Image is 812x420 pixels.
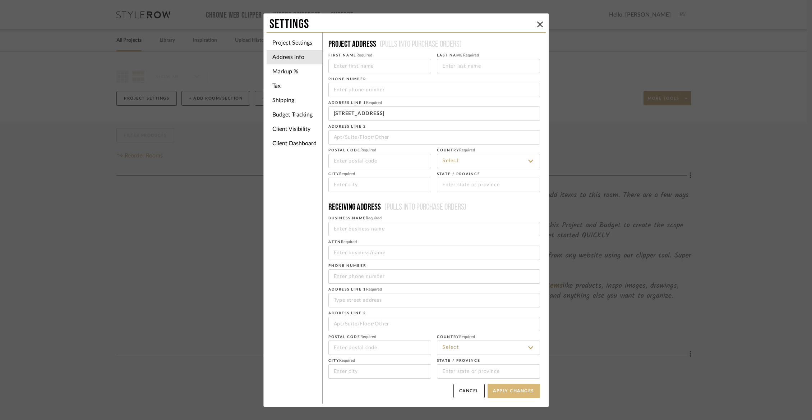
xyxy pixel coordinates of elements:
input: Apt/Suite/Floor/Other [328,130,540,145]
input: Enter state or province [437,364,540,379]
label: Postal code [328,148,376,152]
label: Phone number [328,264,366,268]
label: Business Name [328,216,382,220]
span: Required [463,53,479,57]
input: Enter city [328,364,432,379]
span: Required [339,172,355,176]
span: Required [459,335,475,339]
span: (Pulls into purchase orders) [381,203,466,212]
input: Enter postal code [328,154,432,168]
label: Postal code [328,335,376,339]
input: Enter city [328,178,432,192]
label: Country [437,335,475,339]
input: Enter last name [437,59,540,73]
input: Select [437,154,540,168]
li: Tax [267,79,322,93]
span: Required [459,148,475,152]
input: Apt/Suite/Floor/Other [328,317,540,331]
h4: Receiving address [328,201,540,213]
label: Last Name [437,53,479,58]
label: Country [437,148,475,152]
button: Cancel [453,384,485,398]
li: Budget Tracking [267,108,322,122]
button: Apply Changes [488,384,540,398]
input: Enter phone number [328,83,540,97]
li: Client Visibility [267,122,322,136]
li: Markup % [267,64,322,79]
input: Select [437,341,540,355]
span: Required [366,101,382,105]
span: Required [360,148,376,152]
input: Type street address [328,106,540,121]
li: Shipping [267,93,322,108]
span: (Pulls into purchase orders) [376,40,462,49]
input: Enter first name [328,59,432,73]
span: Required [341,240,357,244]
div: Settings [269,17,534,32]
label: Address Line 2 [328,311,366,315]
li: Project Settings [267,36,322,50]
label: City [328,359,355,363]
li: Address Info [267,50,322,64]
span: Required [366,287,382,291]
input: Type street address [328,293,540,307]
label: State / province [437,359,480,363]
input: Enter business/name [328,246,540,260]
span: Required [356,53,372,57]
h4: Project Address [328,38,540,50]
input: Enter phone number [328,269,540,284]
label: First Name [328,53,372,58]
label: Phone number [328,77,366,81]
input: Enter postal code [328,341,432,355]
span: Required [366,216,382,220]
li: Client Dashboard [267,136,322,151]
span: Required [360,335,376,339]
input: Enter business name [328,222,540,236]
span: Required [339,359,355,362]
label: Address Line 1 [328,287,382,292]
label: ATTN [328,240,357,244]
label: Address Line 1 [328,101,382,105]
label: State / province [437,172,480,176]
label: Address Line 2 [328,124,366,129]
input: Enter state or province [437,178,540,192]
label: City [328,172,355,176]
